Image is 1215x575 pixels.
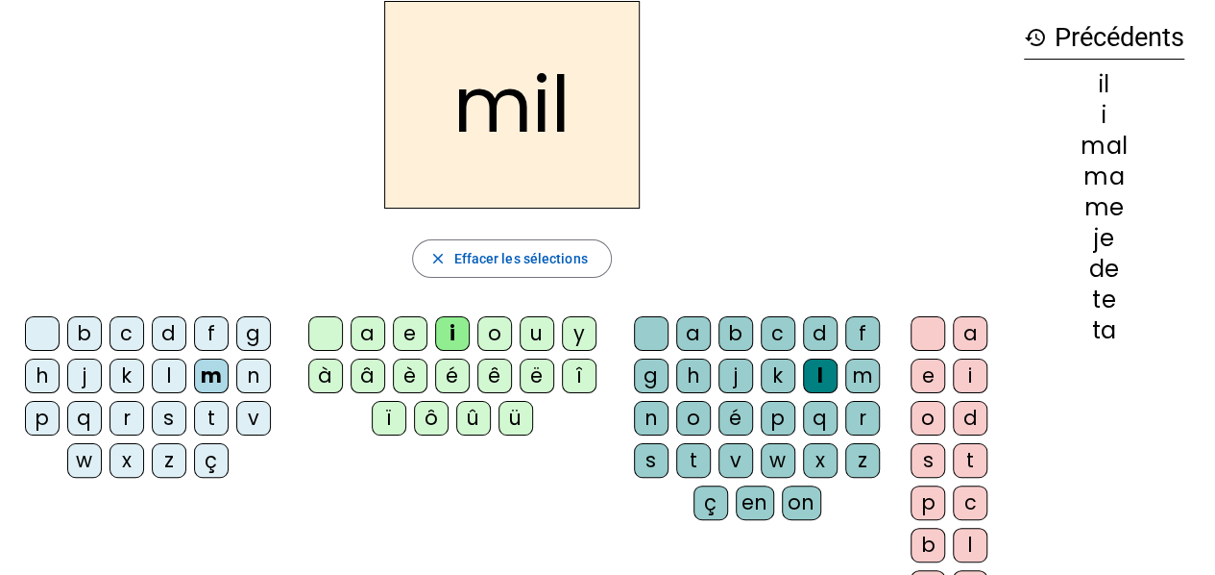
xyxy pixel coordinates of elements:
div: z [845,443,880,478]
div: x [803,443,838,478]
span: Effacer les sélections [453,247,587,270]
div: s [152,401,186,436]
div: mal [1024,135,1184,158]
div: a [953,316,987,351]
div: b [67,316,102,351]
h2: mil [384,1,640,209]
div: c [109,316,144,351]
div: y [562,316,596,351]
div: o [676,401,711,436]
div: o [911,401,945,436]
div: j [67,359,102,393]
div: m [845,359,880,393]
div: q [803,401,838,436]
div: x [109,443,144,478]
div: r [845,401,880,436]
div: ma [1024,165,1184,188]
div: s [911,443,945,478]
div: v [236,401,271,436]
div: g [634,359,668,393]
div: d [953,401,987,436]
div: p [911,486,945,520]
div: k [761,359,795,393]
div: b [718,316,753,351]
div: ü [498,401,533,436]
div: d [152,316,186,351]
div: il [1024,73,1184,96]
div: g [236,316,271,351]
div: ê [477,359,512,393]
div: u [520,316,554,351]
button: Effacer les sélections [412,239,611,278]
div: a [676,316,711,351]
div: me [1024,196,1184,219]
div: d [803,316,838,351]
div: â [351,359,385,393]
div: on [782,486,821,520]
div: l [152,359,186,393]
div: j [718,359,753,393]
div: p [25,401,60,436]
mat-icon: close [428,250,446,267]
div: de [1024,258,1184,281]
div: t [194,401,229,436]
div: i [435,316,470,351]
div: f [845,316,880,351]
div: c [761,316,795,351]
div: p [761,401,795,436]
div: b [911,528,945,562]
div: t [676,443,711,478]
div: f [194,316,229,351]
div: h [676,359,711,393]
div: ë [520,359,554,393]
div: l [803,359,838,393]
div: c [953,486,987,520]
div: en [736,486,774,520]
div: n [236,359,271,393]
mat-icon: history [1024,26,1047,49]
div: r [109,401,144,436]
div: i [953,359,987,393]
div: ta [1024,319,1184,342]
div: a [351,316,385,351]
div: à [308,359,343,393]
div: i [1024,104,1184,127]
div: ç [693,486,728,520]
div: é [718,401,753,436]
div: e [393,316,427,351]
div: è [393,359,427,393]
div: l [953,528,987,562]
div: k [109,359,144,393]
div: û [456,401,491,436]
div: v [718,443,753,478]
div: s [634,443,668,478]
div: î [562,359,596,393]
div: é [435,359,470,393]
div: ô [414,401,449,436]
div: ï [372,401,406,436]
div: je [1024,227,1184,250]
div: q [67,401,102,436]
div: h [25,359,60,393]
div: t [953,443,987,478]
div: m [194,359,229,393]
div: o [477,316,512,351]
div: w [67,443,102,478]
div: z [152,443,186,478]
h3: Précédents [1024,16,1184,60]
div: e [911,359,945,393]
div: ç [194,443,229,478]
div: n [634,401,668,436]
div: w [761,443,795,478]
div: te [1024,288,1184,312]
